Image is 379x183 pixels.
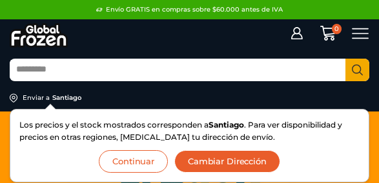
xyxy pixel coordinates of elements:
p: Los precios y el stock mostrados corresponden a . Para ver disponibilidad y precios en otras regi... [19,119,360,143]
a: 0 [313,25,342,41]
strong: Santiago [209,120,244,130]
img: address-field-icon.svg [10,93,23,102]
span: 0 [332,24,342,34]
button: Continuar [99,150,168,173]
div: Santiago [52,93,81,102]
button: Cambiar Dirección [174,150,280,173]
div: Enviar a [23,93,50,102]
button: Search button [345,59,369,81]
